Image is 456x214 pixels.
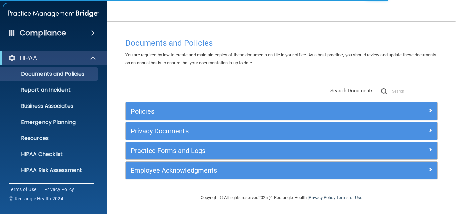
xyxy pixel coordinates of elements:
span: Search Documents: [330,88,375,94]
a: Terms of Use [9,186,36,193]
a: Privacy Policy [44,186,74,193]
span: Ⓒ Rectangle Health 2024 [9,195,63,202]
a: Privacy Documents [131,126,432,136]
a: Terms of Use [336,195,362,200]
h5: Policies [131,108,355,115]
div: Copyright © All rights reserved 2025 @ Rectangle Health | | [160,187,403,208]
h4: Documents and Policies [125,39,438,47]
p: HIPAA Risk Assessment [4,167,95,174]
a: Practice Forms and Logs [131,145,432,156]
p: HIPAA [20,54,37,62]
h5: Employee Acknowledgments [131,167,355,174]
p: Resources [4,135,95,142]
h5: Practice Forms and Logs [131,147,355,154]
a: Policies [131,106,432,117]
p: Emergency Planning [4,119,95,126]
h5: Privacy Documents [131,127,355,135]
p: Report an Incident [4,87,95,93]
img: ic-search.3b580494.png [381,88,387,94]
p: Business Associates [4,103,95,110]
a: Employee Acknowledgments [131,165,432,176]
input: Search [392,86,438,96]
p: HIPAA Checklist [4,151,95,158]
p: OSHA [20,182,37,190]
img: PMB logo [8,7,99,20]
h4: Compliance [20,28,66,38]
a: HIPAA [8,54,97,62]
p: Documents and Policies [4,71,95,77]
span: You are required by law to create and maintain copies of these documents on file in your office. ... [125,52,436,65]
a: Privacy Policy [309,195,335,200]
a: OSHA [8,182,97,190]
